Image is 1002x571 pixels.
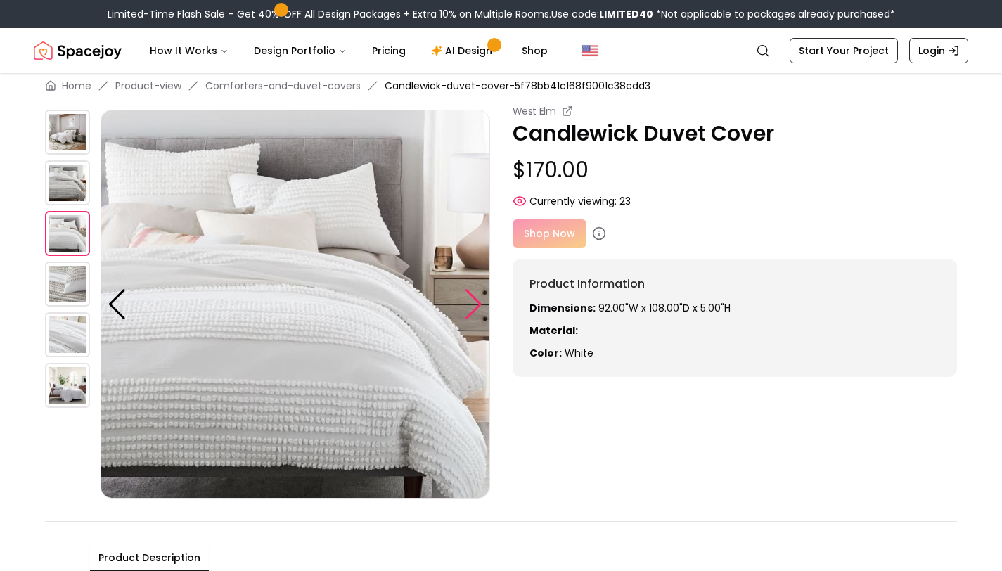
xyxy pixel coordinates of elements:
[551,7,653,21] span: Use code:
[489,110,878,499] img: https://storage.googleapis.com/spacejoy-main/assets/5f78bb41c168f9001c38cdd3/product_3_0bjlk8d76826g
[790,38,898,63] a: Start Your Project
[529,301,596,315] strong: Dimensions:
[45,363,90,408] img: https://storage.googleapis.com/spacejoy-main/assets/5f78bb41c168f9001c38cdd3/product_5_80ledgljjj5h
[45,312,90,357] img: https://storage.googleapis.com/spacejoy-main/assets/5f78bb41c168f9001c38cdd3/product_4_b9i6km6eilf7
[513,121,958,146] p: Candlewick Duvet Cover
[385,79,650,93] span: Candlewick-duvet-cover-5f78bb41c168f9001c38cdd3
[243,37,358,65] button: Design Portfolio
[653,7,895,21] span: *Not applicable to packages already purchased*
[529,301,941,315] p: 92.00"W x 108.00"D x 5.00"H
[108,7,895,21] div: Limited-Time Flash Sale – Get 40% OFF All Design Packages + Extra 10% on Multiple Rooms.
[513,104,556,118] small: West Elm
[139,37,240,65] button: How It Works
[619,194,631,208] span: 23
[45,262,90,307] img: https://storage.googleapis.com/spacejoy-main/assets/5f78bb41c168f9001c38cdd3/product_3_0bjlk8d76826g
[909,38,968,63] a: Login
[101,110,489,499] img: https://storage.googleapis.com/spacejoy-main/assets/5f78bb41c168f9001c38cdd3/product_2_fdn488h0had
[45,160,90,205] img: https://storage.googleapis.com/spacejoy-main/assets/5f78bb41c168f9001c38cdd3/product_1_d2f8kkdha2af
[62,79,91,93] a: Home
[361,37,417,65] a: Pricing
[529,276,941,293] h6: Product Information
[115,79,181,93] a: Product-view
[139,37,559,65] nav: Main
[45,211,90,256] img: https://storage.googleapis.com/spacejoy-main/assets/5f78bb41c168f9001c38cdd3/product_2_fdn488h0had
[513,158,958,183] p: $170.00
[205,79,361,93] a: Comforters-and-duvet-covers
[420,37,508,65] a: AI Design
[565,346,593,360] span: white
[34,28,968,73] nav: Global
[529,323,578,338] strong: Material:
[582,42,598,59] img: United States
[34,37,122,65] img: Spacejoy Logo
[529,346,562,360] strong: Color:
[45,79,957,93] nav: breadcrumb
[45,110,90,155] img: https://storage.googleapis.com/spacejoy-main/assets/5f78bb41c168f9001c38cdd3/product_0_ec7oc5pmg9g
[510,37,559,65] a: Shop
[34,37,122,65] a: Spacejoy
[529,194,617,208] span: Currently viewing:
[599,7,653,21] b: LIMITED40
